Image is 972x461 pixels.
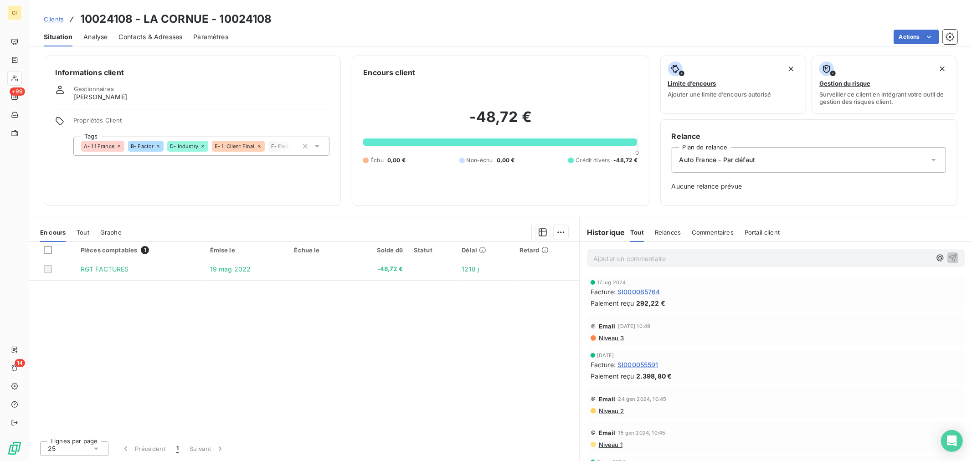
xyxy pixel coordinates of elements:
[44,32,72,41] span: Situation
[176,444,179,453] span: 1
[618,323,651,329] span: [DATE] 10:49
[519,246,574,254] div: Retard
[668,80,716,87] span: Limite d’encours
[655,229,681,236] span: Relances
[636,149,639,156] span: 0
[370,156,384,164] span: Échu
[363,67,415,78] h6: Encours client
[467,156,493,164] span: Non-échu
[354,265,403,274] span: -48,72 €
[599,429,616,436] span: Email
[597,353,614,358] span: [DATE]
[44,15,64,24] a: Clients
[15,359,25,367] span: 14
[100,229,122,236] span: Graphe
[598,441,622,448] span: Niveau 1
[618,430,666,435] span: 15 gen 2024, 10:45
[414,246,451,254] div: Statut
[894,30,939,44] button: Actions
[80,11,272,27] h3: 10024108 - LA CORNUE - 10024108
[576,156,610,164] span: Crédit divers
[184,439,230,458] button: Suivant
[591,360,616,369] span: Facture :
[210,246,283,254] div: Émise le
[193,32,228,41] span: Paramètres
[668,91,771,98] span: Ajouter une limite d’encours autorisé
[692,229,734,236] span: Commentaires
[580,227,625,238] h6: Historique
[271,143,319,149] span: F- Facturation EUR
[613,156,638,164] span: -48,72 €
[354,246,403,254] div: Solde dû
[83,32,108,41] span: Analyse
[131,143,154,149] span: B- Factor
[215,143,255,149] span: E- 1. Client Final
[462,246,509,254] div: Délai
[73,117,329,129] span: Propriétés Client
[591,287,616,297] span: Facture :
[618,396,667,402] span: 24 gen 2024, 10:45
[598,334,624,342] span: Niveau 3
[617,287,660,297] span: SI000065764
[745,229,780,236] span: Portail client
[294,246,342,254] div: Échue le
[812,56,957,114] button: Gestion du risqueSurveiller ce client en intégrant votre outil de gestion des risques client.
[660,56,806,114] button: Limite d’encoursAjouter une limite d’encours autorisé
[77,229,89,236] span: Tout
[679,155,756,164] span: Auto France - Par défaut
[599,323,616,330] span: Email
[118,32,182,41] span: Contacts & Adresses
[636,371,672,381] span: 2.398,80 €
[598,407,624,415] span: Niveau 2
[210,265,251,273] span: 19 mag 2022
[597,280,626,285] span: 17 lug 2024
[116,439,171,458] button: Précédent
[55,67,329,78] h6: Informations client
[7,5,22,20] div: GI
[819,80,870,87] span: Gestion du risque
[672,182,946,191] span: Aucune relance prévue
[387,156,406,164] span: 0,00 €
[617,360,658,369] span: SI000055591
[74,85,114,92] span: Gestionnaires
[291,142,298,150] input: Ajouter une valeur
[81,265,129,273] span: RGT FACTURES
[7,441,22,456] img: Logo LeanPay
[941,430,963,452] div: Open Intercom Messenger
[819,91,950,105] span: Surveiller ce client en intégrant votre outil de gestion des risques client.
[170,143,198,149] span: D- Industry
[462,265,479,273] span: 1218 j
[363,108,638,135] h2: -48,72 €
[141,246,149,254] span: 1
[599,395,616,403] span: Email
[48,444,56,453] span: 25
[636,298,665,308] span: 292,22 €
[74,92,127,102] span: [PERSON_NAME]
[40,229,66,236] span: En cours
[171,439,184,458] button: 1
[591,298,634,308] span: Paiement reçu
[44,15,64,23] span: Clients
[497,156,515,164] span: 0,00 €
[84,143,114,149] span: A- 1.1 France
[81,246,199,254] div: Pièces comptables
[672,131,946,142] h6: Relance
[10,87,25,96] span: +99
[630,229,644,236] span: Tout
[591,371,634,381] span: Paiement reçu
